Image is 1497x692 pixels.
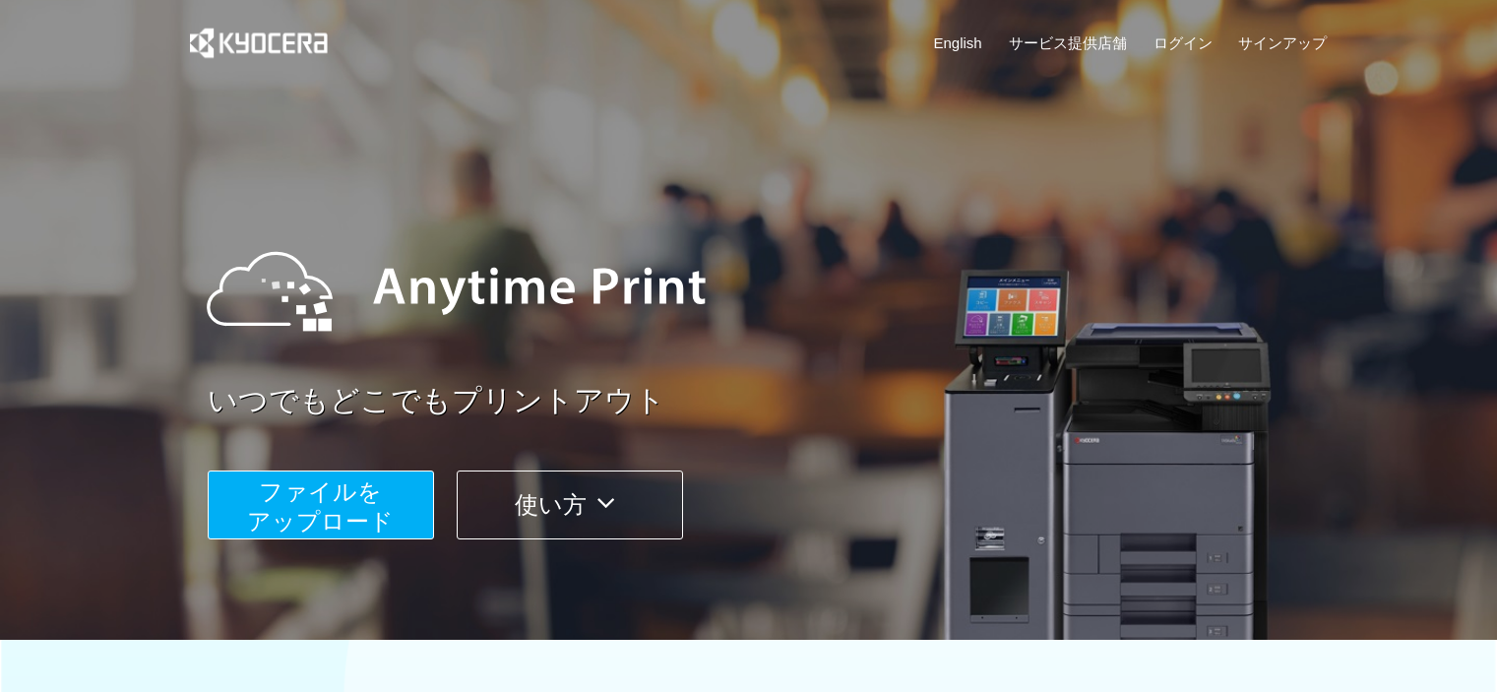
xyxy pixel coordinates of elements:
a: サービス提供店舗 [1009,32,1127,53]
a: サインアップ [1238,32,1327,53]
a: English [934,32,982,53]
button: ファイルを​​アップロード [208,471,434,539]
a: いつでもどこでもプリントアウト [208,380,1340,422]
a: ログイン [1154,32,1213,53]
button: 使い方 [457,471,683,539]
span: ファイルを ​​アップロード [247,478,394,535]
